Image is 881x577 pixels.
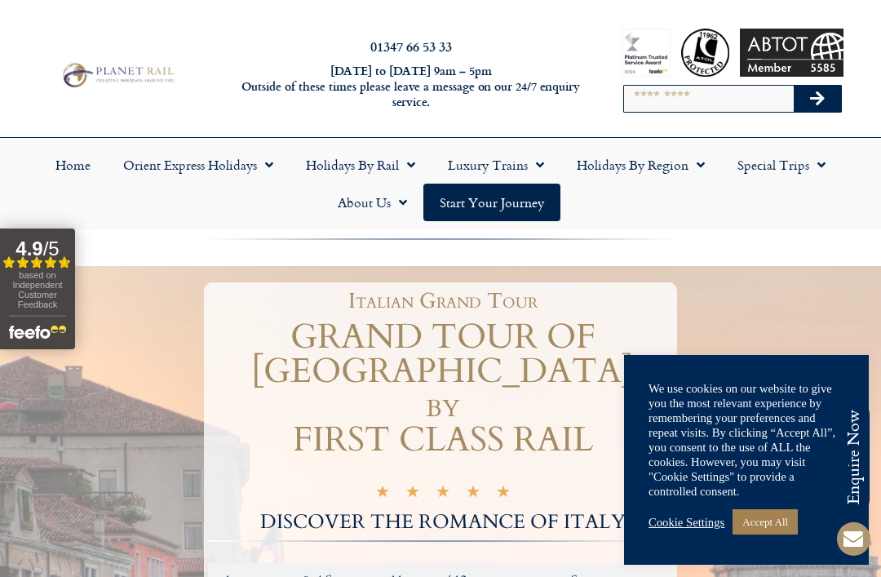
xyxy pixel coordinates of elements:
h1: GRAND TOUR OF [GEOGRAPHIC_DATA] by FIRST CLASS RAIL [208,320,677,457]
div: We use cookies on our website to give you the most relevant experience by remembering your prefer... [649,381,844,499]
a: Luxury Trains [432,146,560,184]
a: Cookie Settings [649,515,724,530]
h6: [DATE] to [DATE] 9am – 5pm Outside of these times please leave a message on our 24/7 enquiry serv... [239,64,583,109]
div: 5/5 [375,484,511,502]
nav: Menu [8,146,873,221]
a: Orient Express Holidays [107,146,290,184]
i: ★ [496,486,511,502]
h2: DISCOVER THE ROMANCE OF ITALY [208,513,677,532]
a: Accept All [733,509,798,535]
i: ★ [436,486,450,502]
img: Planet Rail Train Holidays Logo [58,60,177,90]
button: Search [794,86,841,112]
a: About Us [321,184,423,221]
i: ★ [466,486,480,502]
h1: Italian Grand Tour [216,291,669,312]
i: ★ [405,486,420,502]
a: Holidays by Rail [290,146,432,184]
a: Holidays by Region [560,146,721,184]
i: ★ [375,486,390,502]
a: Home [39,146,107,184]
a: Special Trips [721,146,842,184]
a: 01347 66 53 33 [370,37,452,55]
a: Start your Journey [423,184,560,221]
